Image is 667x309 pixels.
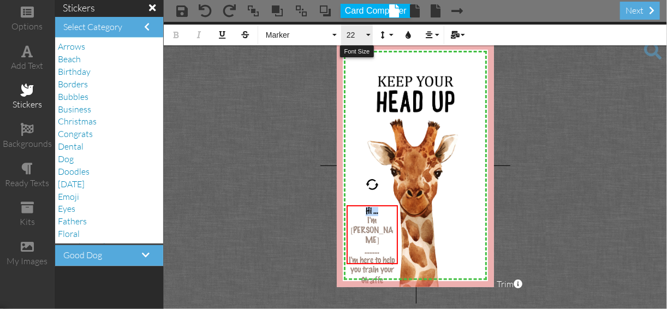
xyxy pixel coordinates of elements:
span: 22 [346,31,364,40]
button: Align [421,25,442,45]
button: Italic (Ctrl+I) [189,25,210,45]
button: Card Composer [341,4,411,18]
button: Underline (Ctrl+U) [212,25,233,45]
a: Floral [58,228,80,239]
div: next [620,2,660,20]
span: I'm here to help you train your Giraffe [349,256,395,286]
a: [DATE] [58,179,85,189]
a: Dental [58,141,84,152]
span: Trim [497,278,522,290]
button: Mail Merge [446,25,467,45]
span: Hi ... [366,207,378,216]
span: Marker [265,31,330,40]
a: Arrows [58,41,85,52]
a: Borders [58,79,88,90]
a: Beach [58,54,81,64]
a: Fourth of July [58,241,110,252]
button: 22 [341,25,373,45]
a: Select Category [63,21,122,32]
a: Congrats [58,128,93,139]
a: Doodles [58,166,90,177]
div: Font Size [340,45,374,57]
span: ......... [365,247,379,256]
a: Fathers [58,216,87,227]
a: Birthday [58,66,91,77]
h4: stickers [63,3,156,14]
a: Eyes [58,203,75,214]
button: Strikethrough (Ctrl+S) [235,25,255,45]
button: Colors [398,25,419,45]
span: I'm [PERSON_NAME] [351,216,394,245]
a: Dog [58,153,74,164]
button: Marker [260,25,339,45]
a: Christmas [58,116,97,127]
a: Good Dog [63,249,102,260]
a: Emoji [58,191,79,202]
button: Bold (Ctrl+B) [166,25,187,45]
a: Bubbles [58,91,88,102]
a: Business [58,104,91,115]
